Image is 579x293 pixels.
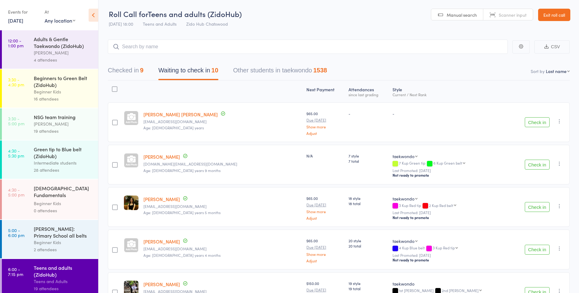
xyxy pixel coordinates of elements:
[34,36,93,49] div: Adults & Gentle Taekwondo (ZidoHub)
[306,209,344,213] a: Show more
[538,9,570,21] a: Exit roll call
[306,245,344,249] small: Due [DATE]
[108,64,143,80] button: Checked in9
[349,93,388,97] div: since last grading
[143,247,301,251] small: irenechoi1015@gmail.com
[8,116,24,126] time: 3:30 - 5:00 pm
[34,278,93,285] div: Teens and Adults
[34,166,93,174] div: 28 attendees
[143,125,204,130] span: Age: [DEMOGRAPHIC_DATA] years
[34,146,93,159] div: Green tip to Blue belt (ZidoHub)
[525,117,550,127] button: Check in
[124,196,138,210] img: image1746013685.png
[306,153,344,158] div: N/A
[433,246,455,250] div: 3 Kup Red tip
[34,114,93,120] div: NSG team training
[306,196,344,220] div: $65.00
[393,210,507,215] small: Last Promoted: [DATE]
[304,83,346,100] div: Next Payment
[45,17,75,24] div: Any location
[143,196,180,202] a: [PERSON_NAME]
[306,252,344,256] a: Show more
[158,64,218,80] button: Waiting to check in10
[143,210,221,215] span: Age: [DEMOGRAPHIC_DATA] years 5 months
[349,153,388,158] span: 7 style
[393,111,507,116] div: -
[8,267,23,277] time: 6:00 - 7:15 pm
[34,246,93,253] div: 2 attendees
[34,49,93,56] div: [PERSON_NAME]
[2,30,98,69] a: 12:00 -1:00 pmAdults & Gentle Taekwondo (ZidoHub)[PERSON_NAME]4 attendees
[34,225,93,239] div: [PERSON_NAME]: Primary School all belts
[34,185,93,200] div: [DEMOGRAPHIC_DATA] Fundamentals ([GEOGRAPHIC_DATA])
[499,12,527,18] span: Scanner input
[2,69,98,108] a: 3:30 -4:30 pmBeginners to Green Belt (ZidoHub)Beginner Kids16 attendees
[109,9,148,19] span: Roll Call for
[8,77,24,87] time: 3:30 - 4:30 pm
[8,7,38,17] div: Events for
[34,95,93,102] div: 16 attendees
[143,238,180,245] a: [PERSON_NAME]
[349,238,388,243] span: 20 style
[34,56,93,63] div: 4 attendees
[525,202,550,212] button: Check in
[531,68,545,74] label: Sort by
[148,9,242,19] span: Teens and adults (ZidoHub)
[447,12,477,18] span: Manual search
[143,119,301,124] small: winghancheng@hotmail.com
[143,204,301,209] small: chunsabae@yahoo.com
[34,88,93,95] div: Beginner Kids
[34,239,93,246] div: Beginner Kids
[349,111,388,116] div: -
[143,168,221,173] span: Age: [DEMOGRAPHIC_DATA] years 9 months
[306,216,344,220] a: Adjust
[429,203,453,207] div: 2 Kup Red belt
[393,173,507,178] div: Not ready to promote
[8,228,24,238] time: 5:00 - 6:00 pm
[349,158,388,164] span: 7 total
[346,83,390,100] div: Atten­dances
[108,40,508,54] input: Search by name
[143,162,301,166] small: anna.dunlop@outlook.com
[546,68,567,74] div: Last name
[34,200,93,207] div: Beginner Kids
[393,93,507,97] div: Current / Next Rank
[349,243,388,248] span: 20 total
[2,179,98,219] a: 4:30 -5:00 pm[DEMOGRAPHIC_DATA] Fundamentals ([GEOGRAPHIC_DATA])Beginner Kids0 attendees
[34,207,93,214] div: 0 attendees
[8,148,24,158] time: 4:30 - 5:30 pm
[393,257,507,262] div: Not ready to promote
[306,125,344,129] a: Show more
[211,67,218,74] div: 10
[306,288,344,292] small: Due [DATE]
[393,253,507,257] small: Last Promoted: [DATE]
[393,196,415,202] div: taekwondo
[393,238,415,244] div: taekwondo
[349,201,388,206] span: 18 total
[393,168,507,173] small: Last Promoted: [DATE]
[34,75,93,88] div: Beginners to Green Belt (ZidoHub)
[349,196,388,201] span: 18 style
[143,281,180,287] a: [PERSON_NAME]
[393,215,507,220] div: Not ready to promote
[45,7,75,17] div: At
[306,238,344,262] div: $65.00
[143,21,177,27] span: Teens and Adults
[534,40,570,54] button: CSV
[143,111,218,118] a: [PERSON_NAME] [PERSON_NAME]
[393,153,415,159] div: taekwondo
[393,161,507,166] div: 7 Kup Green tip
[525,245,550,255] button: Check in
[140,67,143,74] div: 9
[306,118,344,122] small: Due [DATE]
[306,259,344,263] a: Adjust
[186,21,228,27] span: Zido Hub Chatswood
[2,220,98,258] a: 5:00 -6:00 pm[PERSON_NAME]: Primary School all beltsBeginner Kids2 attendees
[143,153,180,160] a: [PERSON_NAME]
[306,111,344,135] div: $65.00
[34,127,93,135] div: 19 attendees
[433,161,462,165] div: 6 Kup Green belt
[306,131,344,135] a: Adjust
[109,21,133,27] span: [DATE] 18:00
[306,203,344,207] small: Due [DATE]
